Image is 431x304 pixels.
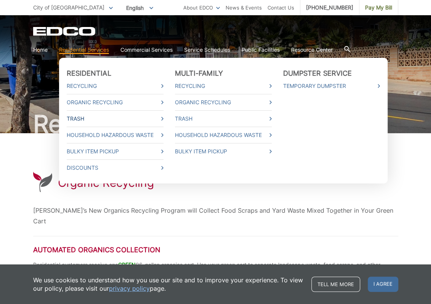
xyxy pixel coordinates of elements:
[175,98,272,107] a: Organic Recycling
[175,147,272,156] a: Bulky Item Pickup
[67,147,163,156] a: Bulky Item Pickup
[183,3,220,12] a: About EDCO
[175,131,272,139] a: Household Hazardous Waste
[268,3,294,12] a: Contact Us
[67,82,163,90] a: Recycling
[175,82,272,90] a: Recycling
[33,27,96,36] a: EDCD logo. Return to the homepage.
[283,82,380,90] a: Temporary Dumpster
[283,69,352,78] a: Dumpster Service
[242,46,280,54] a: Public Facilities
[368,277,398,292] span: I agree
[365,3,392,12] span: Pay My Bill
[67,69,111,78] a: Residential
[120,46,173,54] a: Commercial Services
[175,115,272,123] a: Trash
[120,2,159,14] span: English
[67,98,163,107] a: Organic Recycling
[33,276,304,293] p: We use cookies to understand how you use our site and to improve your experience. To view our pol...
[311,277,360,292] a: Tell me more
[67,115,163,123] a: Trash
[33,4,104,11] span: City of [GEOGRAPHIC_DATA]
[109,284,150,293] a: privacy policy
[118,261,136,268] span: GREEN
[226,3,262,12] a: News & Events
[59,46,109,54] a: Residential Services
[33,205,398,226] p: [PERSON_NAME]’s New Organics Recycling Program will Collect Food Scraps and Yard Waste Mixed Toge...
[33,261,398,277] p: Residential customers receive one 96-gallon organics cart. Use your green cart to separate landsc...
[67,164,163,172] a: Discounts
[33,46,48,54] a: Home
[184,46,230,54] a: Service Schedules
[33,112,398,136] h2: Residential Services
[291,46,333,54] a: Resource Center
[58,176,154,189] h1: Organic Recycling
[33,246,398,254] h2: Automated Organics Collection
[67,131,163,139] a: Household Hazardous Waste
[175,69,223,78] a: Multi-Family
